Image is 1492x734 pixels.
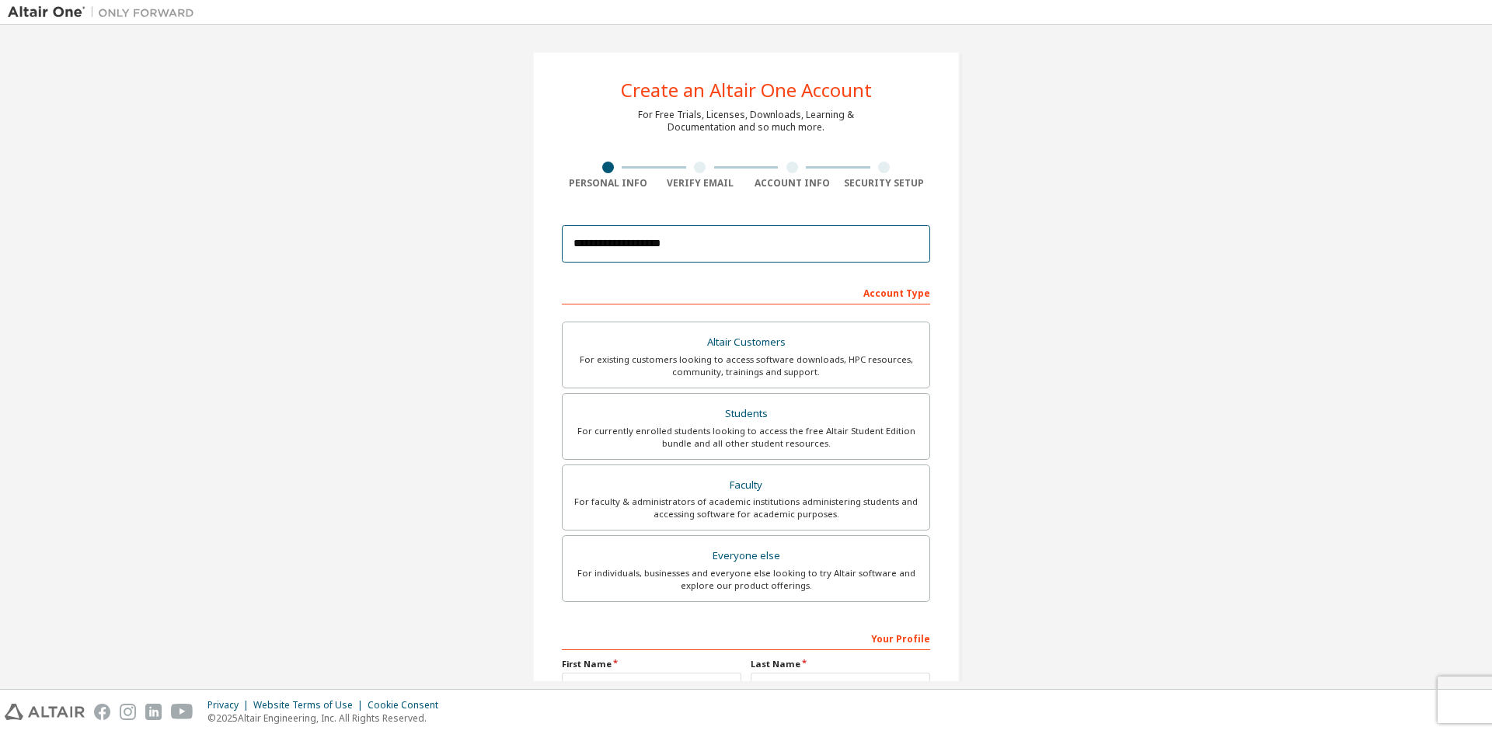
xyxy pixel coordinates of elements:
div: Everyone else [572,545,920,567]
div: Account Info [746,177,838,190]
div: Faculty [572,475,920,496]
div: For faculty & administrators of academic institutions administering students and accessing softwa... [572,496,920,520]
div: Cookie Consent [368,699,448,711]
img: facebook.svg [94,704,110,720]
div: Verify Email [654,177,747,190]
label: Last Name [751,658,930,670]
img: altair_logo.svg [5,704,85,720]
div: Website Terms of Use [253,699,368,711]
p: © 2025 Altair Engineering, Inc. All Rights Reserved. [207,711,448,725]
div: Personal Info [562,177,654,190]
label: First Name [562,658,741,670]
img: Altair One [8,5,202,20]
div: Privacy [207,699,253,711]
div: For Free Trials, Licenses, Downloads, Learning & Documentation and so much more. [638,109,854,134]
img: youtube.svg [171,704,193,720]
div: For currently enrolled students looking to access the free Altair Student Edition bundle and all ... [572,425,920,450]
div: Create an Altair One Account [621,81,872,99]
div: Your Profile [562,625,930,650]
div: Altair Customers [572,332,920,353]
div: For existing customers looking to access software downloads, HPC resources, community, trainings ... [572,353,920,378]
div: Account Type [562,280,930,304]
img: instagram.svg [120,704,136,720]
div: For individuals, businesses and everyone else looking to try Altair software and explore our prod... [572,567,920,592]
div: Students [572,403,920,425]
div: Security Setup [838,177,931,190]
img: linkedin.svg [145,704,162,720]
